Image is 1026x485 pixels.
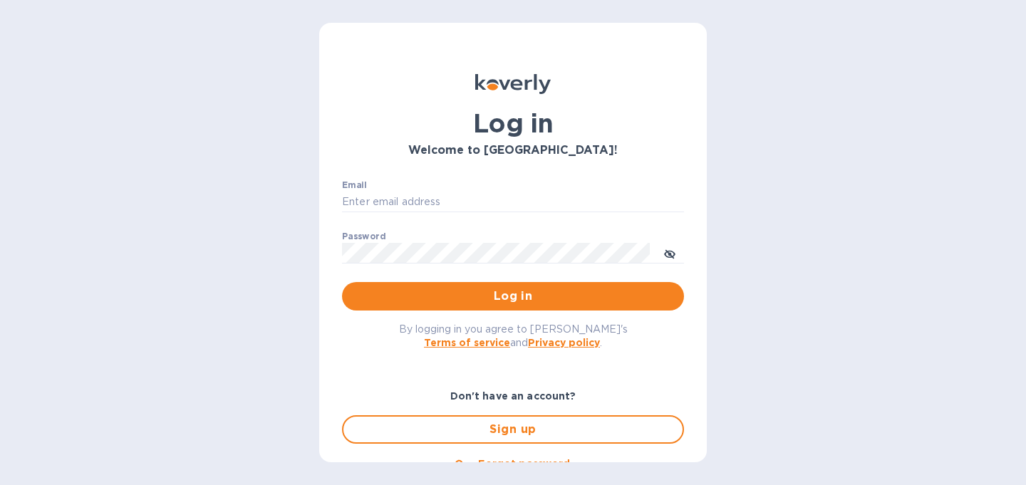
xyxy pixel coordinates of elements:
h3: Welcome to [GEOGRAPHIC_DATA]! [342,144,684,157]
button: Log in [342,282,684,311]
span: By logging in you agree to [PERSON_NAME]'s and . [399,323,628,348]
label: Password [342,232,385,241]
button: Sign up [342,415,684,444]
a: Terms of service [424,337,510,348]
a: Privacy policy [528,337,600,348]
span: Sign up [355,421,671,438]
label: Email [342,181,367,189]
span: Log in [353,288,673,305]
u: Forgot password [478,458,570,469]
button: toggle password visibility [655,239,684,267]
img: Koverly [475,74,551,94]
b: Don't have an account? [450,390,576,402]
input: Enter email address [342,192,684,213]
h1: Log in [342,108,684,138]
